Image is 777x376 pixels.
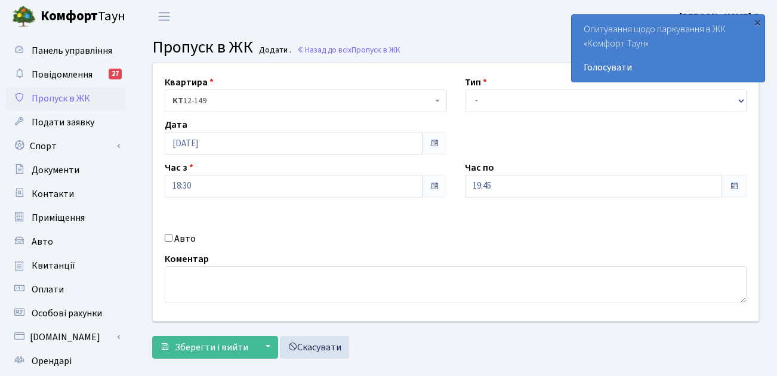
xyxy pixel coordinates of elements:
[149,7,179,26] button: Переключити навігацію
[152,35,253,59] span: Пропуск в ЖК
[6,301,125,325] a: Особові рахунки
[41,7,98,26] b: Комфорт
[679,10,763,24] a: [PERSON_NAME] О.
[32,164,79,177] span: Документи
[32,307,102,320] span: Особові рахунки
[351,44,400,56] span: Пропуск в ЖК
[297,44,400,56] a: Назад до всіхПропуск в ЖК
[6,63,125,87] a: Повідомлення27
[41,7,125,27] span: Таун
[32,187,74,201] span: Контакти
[32,355,72,368] span: Орендарі
[165,75,214,90] label: Квартира
[257,45,291,56] small: Додати .
[32,116,94,129] span: Подати заявку
[6,134,125,158] a: Спорт
[6,325,125,349] a: [DOMAIN_NAME]
[6,110,125,134] a: Подати заявку
[584,60,753,75] a: Голосувати
[32,92,90,105] span: Пропуск в ЖК
[109,69,122,79] div: 27
[6,87,125,110] a: Пропуск в ЖК
[6,230,125,254] a: Авто
[465,75,487,90] label: Тип
[32,283,64,296] span: Оплати
[32,235,53,248] span: Авто
[152,336,256,359] button: Зберегти і вийти
[32,211,85,224] span: Приміщення
[174,232,196,246] label: Авто
[165,118,187,132] label: Дата
[32,44,112,57] span: Панель управління
[6,349,125,373] a: Орендарі
[6,206,125,230] a: Приміщення
[6,278,125,301] a: Оплати
[12,5,36,29] img: logo.png
[465,161,494,175] label: Час по
[572,15,764,82] div: Опитування щодо паркування в ЖК «Комфорт Таун»
[32,259,75,272] span: Квитанції
[165,252,209,266] label: Коментар
[32,68,92,81] span: Повідомлення
[165,161,193,175] label: Час з
[6,254,125,278] a: Квитанції
[175,341,248,354] span: Зберегти і вийти
[6,39,125,63] a: Панель управління
[172,95,432,107] span: <b>КТ</b>&nbsp;&nbsp;&nbsp;&nbsp;12-149
[6,158,125,182] a: Документи
[679,10,763,23] b: [PERSON_NAME] О.
[172,95,183,107] b: КТ
[751,16,763,28] div: ×
[165,90,447,112] span: <b>КТ</b>&nbsp;&nbsp;&nbsp;&nbsp;12-149
[280,336,349,359] a: Скасувати
[6,182,125,206] a: Контакти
